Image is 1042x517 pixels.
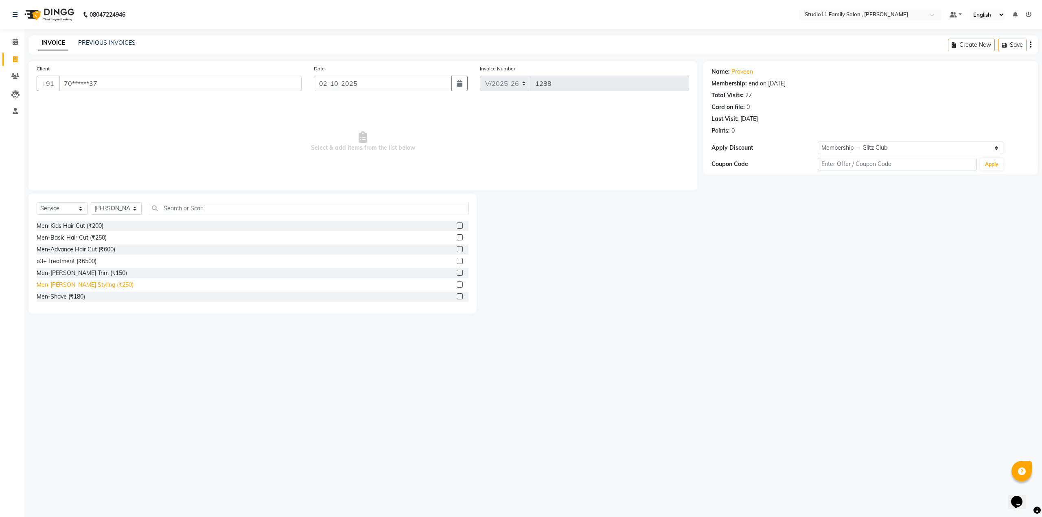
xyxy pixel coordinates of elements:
iframe: chat widget [1008,484,1034,509]
button: Create New [948,39,995,51]
b: 08047224946 [90,3,125,26]
label: Date [314,65,325,72]
button: Save [998,39,1027,51]
div: Men-[PERSON_NAME] Trim (₹150) [37,269,127,277]
span: Select & add items from the list below [37,101,689,182]
input: Search by Name/Mobile/Email/Code [59,76,302,91]
div: Men-Kids Hair Cut (₹200) [37,222,103,230]
label: Invoice Number [480,65,515,72]
div: Men-Shave (₹180) [37,292,85,301]
img: logo [21,3,77,26]
a: PREVIOUS INVOICES [78,39,136,46]
div: [DATE] [740,115,758,123]
input: Enter Offer / Coupon Code [818,158,977,170]
a: Praveen [731,68,753,76]
div: Men-Basic Hair Cut (₹250) [37,233,107,242]
div: Name: [711,68,730,76]
div: Coupon Code [711,160,818,168]
div: Men-[PERSON_NAME] Styling (₹250) [37,281,134,289]
label: Client [37,65,50,72]
div: Apply Discount [711,144,818,152]
div: Last Visit: [711,115,739,123]
div: 0 [731,127,735,135]
a: INVOICE [38,36,68,50]
div: Card on file: [711,103,745,111]
div: Points: [711,127,730,135]
div: 27 [745,91,752,100]
div: o3+ Treatment (₹6500) [37,257,96,266]
div: end on [DATE] [749,79,786,88]
button: Apply [980,158,1003,170]
div: Membership: [711,79,747,88]
div: Total Visits: [711,91,744,100]
div: 0 [746,103,750,111]
button: +91 [37,76,59,91]
input: Search or Scan [148,202,468,214]
div: Men-Advance Hair Cut (₹600) [37,245,115,254]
